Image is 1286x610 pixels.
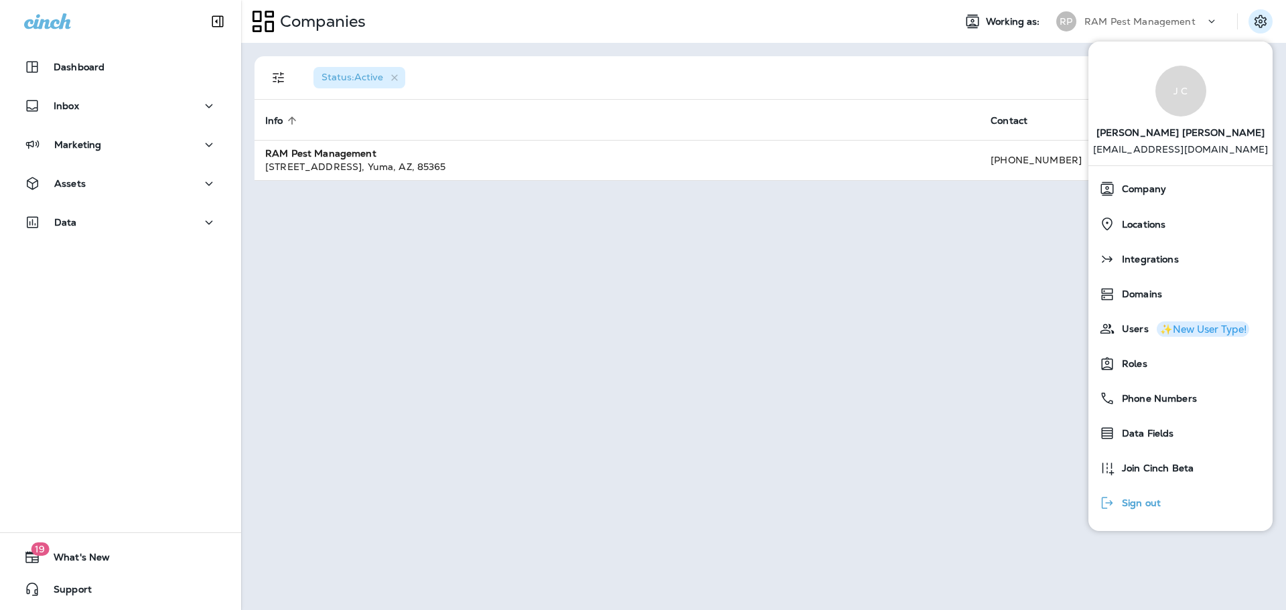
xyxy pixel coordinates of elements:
[1115,358,1147,370] span: Roles
[991,115,1045,127] span: Contact
[1094,385,1267,412] a: Phone Numbers
[1088,171,1273,206] button: Company
[1115,254,1179,265] span: Integrations
[1088,311,1273,346] button: Users✨New User Type!
[1094,246,1267,273] a: Integrations
[1088,451,1273,485] button: Join Cinch Beta
[13,54,228,80] button: Dashboard
[1094,210,1267,238] a: Locations
[1093,144,1269,165] p: [EMAIL_ADDRESS][DOMAIN_NAME]
[1088,416,1273,451] button: Data Fields
[1088,277,1273,311] button: Domains
[1088,346,1273,381] button: Roles
[1084,16,1196,27] p: RAM Pest Management
[1115,183,1166,195] span: Company
[1115,323,1149,335] span: Users
[13,209,228,236] button: Data
[980,140,1114,180] td: [PHONE_NUMBER]
[199,8,236,35] button: Collapse Sidebar
[40,584,92,600] span: Support
[1094,420,1267,447] a: Data Fields
[13,92,228,119] button: Inbox
[40,552,110,568] span: What's New
[54,100,79,111] p: Inbox
[986,16,1043,27] span: Working as:
[1157,321,1249,337] button: ✨New User Type!
[265,160,969,173] div: [STREET_ADDRESS] , Yuma , AZ , 85365
[13,576,228,603] button: Support
[1088,206,1273,242] button: Locations
[1115,428,1174,439] span: Data Fields
[991,115,1027,127] span: Contact
[1094,315,1267,342] a: Users✨New User Type!
[265,115,283,127] span: Info
[13,170,228,197] button: Assets
[1056,11,1076,31] div: RP
[1248,9,1273,33] button: Settings
[1155,66,1206,117] div: J C
[13,131,228,158] button: Marketing
[1088,485,1273,520] button: Sign out
[1096,117,1265,144] span: [PERSON_NAME] [PERSON_NAME]
[1094,350,1267,377] a: Roles
[31,542,49,556] span: 19
[1115,393,1197,404] span: Phone Numbers
[313,67,405,88] div: Status:Active
[1088,52,1273,165] a: J C[PERSON_NAME] [PERSON_NAME] [EMAIL_ADDRESS][DOMAIN_NAME]
[321,71,383,83] span: Status : Active
[265,115,301,127] span: Info
[54,139,101,150] p: Marketing
[1115,289,1162,300] span: Domains
[265,147,376,159] strong: RAM Pest Management
[1115,463,1194,474] span: Join Cinch Beta
[54,217,77,228] p: Data
[1094,281,1267,307] a: Domains
[13,544,228,570] button: 19What's New
[1088,242,1273,277] button: Integrations
[1115,219,1165,230] span: Locations
[1088,381,1273,416] button: Phone Numbers
[54,178,86,189] p: Assets
[275,11,366,31] p: Companies
[265,64,292,91] button: Filters
[1094,175,1267,202] a: Company
[54,62,104,72] p: Dashboard
[1115,498,1161,509] span: Sign out
[1160,324,1246,334] div: ✨New User Type!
